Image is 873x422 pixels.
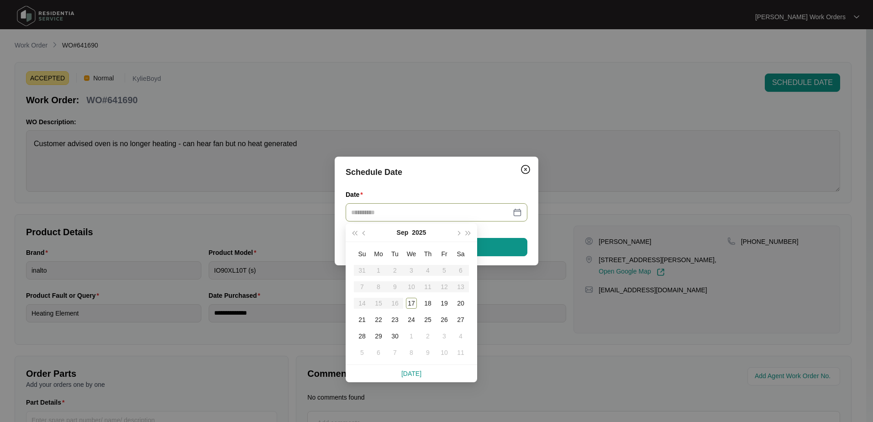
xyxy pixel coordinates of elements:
div: 18 [422,298,433,309]
div: 4 [455,331,466,342]
div: 21 [357,314,368,325]
td: 2025-10-10 [436,344,452,361]
input: Date [351,207,511,217]
td: 2025-10-01 [403,328,420,344]
div: 9 [422,347,433,358]
div: 25 [422,314,433,325]
button: Close [518,162,533,177]
th: Mo [370,246,387,262]
td: 2025-09-28 [354,328,370,344]
td: 2025-09-17 [403,295,420,311]
div: Schedule Date [346,166,527,179]
td: 2025-09-25 [420,311,436,328]
td: 2025-09-26 [436,311,452,328]
div: 30 [389,331,400,342]
div: 1 [406,331,417,342]
div: 10 [439,347,450,358]
div: 17 [406,298,417,309]
td: 2025-09-18 [420,295,436,311]
td: 2025-10-11 [452,344,469,361]
a: [DATE] [401,370,421,377]
div: 29 [373,331,384,342]
td: 2025-09-22 [370,311,387,328]
div: 3 [439,331,450,342]
td: 2025-10-03 [436,328,452,344]
div: 5 [357,347,368,358]
div: 7 [389,347,400,358]
td: 2025-09-21 [354,311,370,328]
th: Th [420,246,436,262]
button: Sep [397,223,409,242]
td: 2025-09-20 [452,295,469,311]
td: 2025-09-30 [387,328,403,344]
td: 2025-10-02 [420,328,436,344]
td: 2025-09-29 [370,328,387,344]
td: 2025-09-23 [387,311,403,328]
th: Fr [436,246,452,262]
td: 2025-09-27 [452,311,469,328]
div: 19 [439,298,450,309]
td: 2025-10-04 [452,328,469,344]
div: 26 [439,314,450,325]
div: 20 [455,298,466,309]
div: 23 [389,314,400,325]
td: 2025-10-07 [387,344,403,361]
label: Date [346,190,367,199]
td: 2025-10-08 [403,344,420,361]
div: 8 [406,347,417,358]
button: 2025 [412,223,426,242]
td: 2025-10-06 [370,344,387,361]
img: closeCircle [520,164,531,175]
td: 2025-10-05 [354,344,370,361]
th: We [403,246,420,262]
div: 27 [455,314,466,325]
div: 22 [373,314,384,325]
div: 28 [357,331,368,342]
div: 6 [373,347,384,358]
th: Su [354,246,370,262]
th: Sa [452,246,469,262]
td: 2025-10-09 [420,344,436,361]
td: 2025-09-19 [436,295,452,311]
div: 2 [422,331,433,342]
div: 24 [406,314,417,325]
div: 11 [455,347,466,358]
td: 2025-09-24 [403,311,420,328]
th: Tu [387,246,403,262]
